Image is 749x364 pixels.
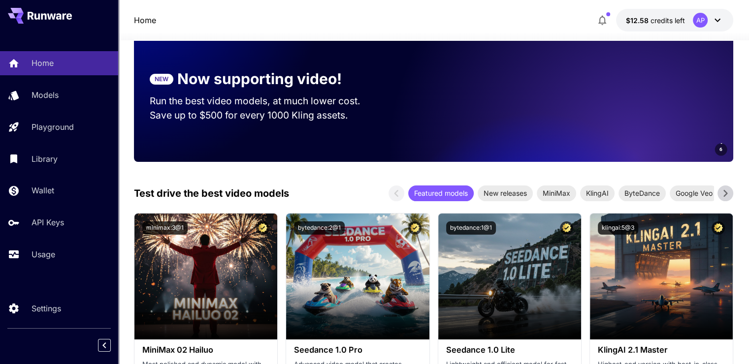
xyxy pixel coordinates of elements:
[256,221,269,235] button: Certified Model – Vetted for best performance and includes a commercial license.
[32,216,64,228] p: API Keys
[619,185,666,201] div: ByteDance
[670,188,718,198] span: Google Veo
[32,89,59,101] p: Models
[134,14,156,26] a: Home
[590,213,733,339] img: alt
[294,221,345,235] button: bytedance:2@1
[142,221,188,235] button: minimax:3@1
[616,9,733,31] button: $12.57688AP
[105,336,118,354] div: Collapse sidebar
[712,221,725,235] button: Certified Model – Vetted for best performance and includes a commercial license.
[719,146,722,153] span: 6
[134,14,156,26] nav: breadcrumb
[446,221,496,235] button: bytedance:1@1
[286,213,429,339] img: alt
[177,68,342,90] p: Now supporting video!
[560,221,573,235] button: Certified Model – Vetted for best performance and includes a commercial license.
[598,221,638,235] button: klingai:5@3
[32,248,55,260] p: Usage
[134,213,277,339] img: alt
[626,16,651,25] span: $12.58
[32,121,74,133] p: Playground
[598,345,725,355] h3: KlingAI 2.1 Master
[626,15,685,26] div: $12.57688
[478,188,533,198] span: New releases
[619,188,666,198] span: ByteDance
[32,153,58,165] p: Library
[537,185,576,201] div: MiniMax
[150,108,379,122] p: Save up to $500 for every 1000 Kling assets.
[537,188,576,198] span: MiniMax
[408,185,474,201] div: Featured models
[580,185,615,201] div: KlingAI
[294,345,421,355] h3: Seedance 1.0 Pro
[580,188,615,198] span: KlingAI
[438,213,581,339] img: alt
[408,188,474,198] span: Featured models
[408,221,422,235] button: Certified Model – Vetted for best performance and includes a commercial license.
[32,57,54,69] p: Home
[134,186,289,201] p: Test drive the best video models
[651,16,685,25] span: credits left
[142,345,269,355] h3: MiniMax 02 Hailuo
[32,303,61,314] p: Settings
[693,13,708,28] div: AP
[98,339,111,352] button: Collapse sidebar
[478,185,533,201] div: New releases
[670,185,718,201] div: Google Veo
[150,94,379,108] p: Run the best video models, at much lower cost.
[446,345,573,355] h3: Seedance 1.0 Lite
[155,75,168,84] p: NEW
[32,184,54,196] p: Wallet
